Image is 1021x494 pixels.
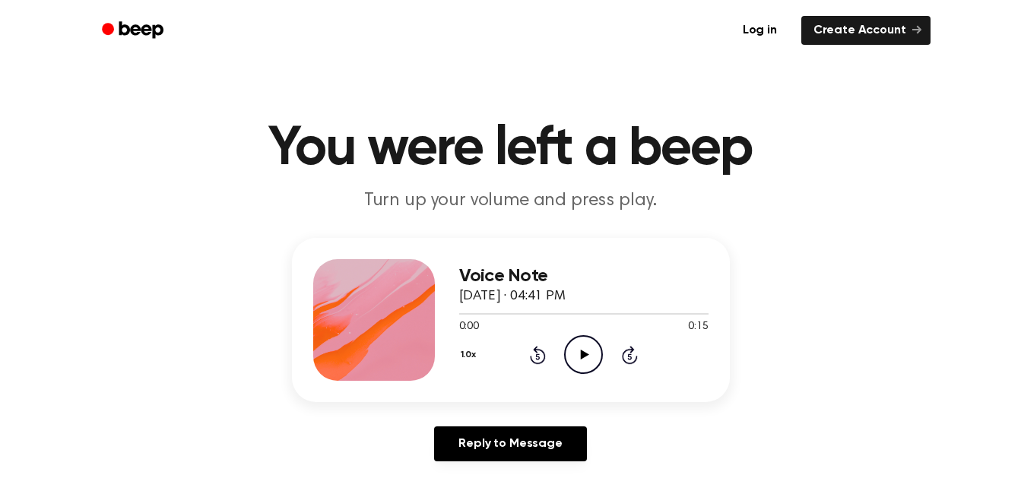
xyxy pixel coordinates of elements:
span: 0:00 [459,319,479,335]
p: Turn up your volume and press play. [219,188,803,214]
a: Reply to Message [434,426,586,461]
a: Beep [91,16,177,46]
span: [DATE] · 04:41 PM [459,290,566,303]
h1: You were left a beep [122,122,900,176]
a: Create Account [801,16,931,45]
span: 0:15 [688,319,708,335]
h3: Voice Note [459,266,709,287]
button: 1.0x [459,342,482,368]
a: Log in [728,13,792,48]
